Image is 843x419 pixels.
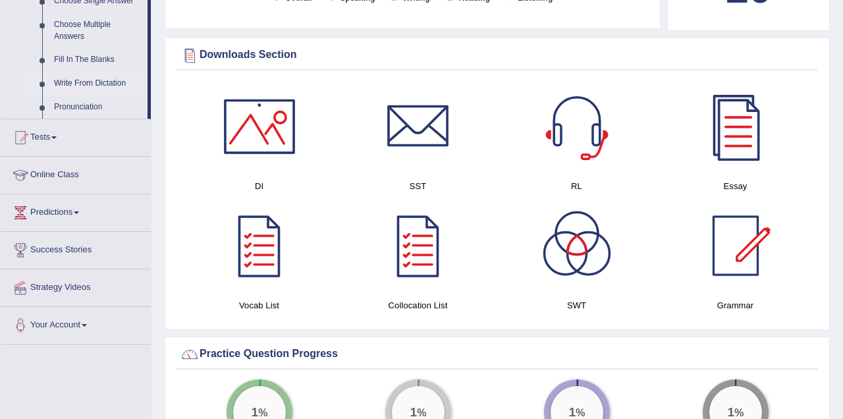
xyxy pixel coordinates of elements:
[48,72,148,96] a: Write From Dictation
[1,194,151,227] a: Predictions
[1,307,151,340] a: Your Account
[1,232,151,265] a: Success Stories
[663,298,808,312] h4: Grammar
[410,405,417,419] big: 1
[663,179,808,193] h4: Essay
[504,179,649,193] h4: RL
[186,298,332,312] h4: Vocab List
[180,345,815,364] div: Practice Question Progress
[345,179,491,193] h4: SST
[568,405,576,419] big: 1
[1,269,151,302] a: Strategy Videos
[727,405,734,419] big: 1
[345,298,491,312] h4: Collocation List
[1,119,151,152] a: Tests
[1,157,151,190] a: Online Class
[186,179,332,193] h4: DI
[48,96,148,119] a: Pronunciation
[180,45,815,65] div: Downloads Section
[48,48,148,72] a: Fill In The Blanks
[251,405,258,419] big: 1
[48,13,148,48] a: Choose Multiple Answers
[504,298,649,312] h4: SWT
